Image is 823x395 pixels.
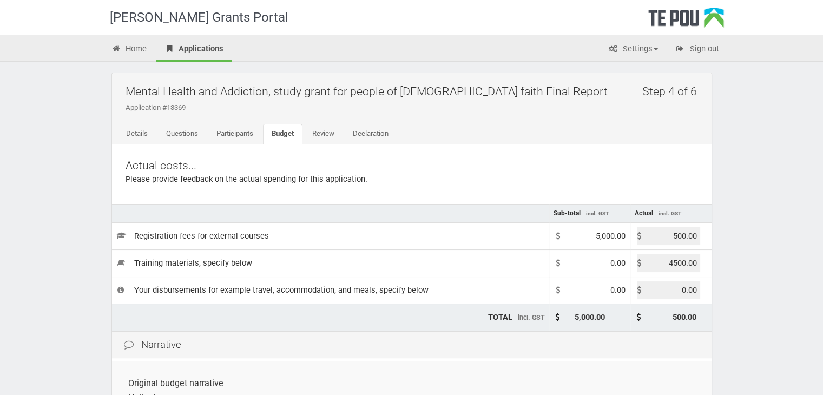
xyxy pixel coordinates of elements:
td: Actual [630,204,712,222]
div: 0.00 [610,258,626,269]
a: Home [103,38,155,62]
a: Sign out [667,38,727,62]
span: incl. GST [518,313,545,321]
p: Actual costs... [126,158,698,174]
td: 5,000.00 [549,304,630,331]
td: TOTAL [112,304,549,331]
td: Sub-total [549,204,630,222]
h2: Mental Health and Addiction, study grant for people of [DEMOGRAPHIC_DATA] faith Final Report [126,78,703,104]
td: Your disbursements for example travel, accommodation, and meals, specify below [112,276,549,304]
div: 0.00 [610,285,626,296]
a: Questions [157,124,207,144]
h2: Step 4 of 6 [642,78,703,104]
a: Settings [600,38,666,62]
a: Applications [156,38,232,62]
div: Te Pou Logo [648,8,724,35]
div: Application #13369 [126,103,703,113]
p: Please provide feedback on the actual spending for this application. [126,174,698,185]
div: Narrative [112,331,712,359]
span: incl. GST [586,210,609,216]
a: Review [304,124,343,144]
a: Declaration [344,124,397,144]
a: Details [117,124,156,144]
td: Registration fees for external courses [112,222,549,249]
span: incl. GST [659,210,681,216]
td: Training materials, specify below [112,249,549,276]
a: Participants [208,124,262,144]
div: Original budget narrative [128,377,695,390]
div: 5,000.00 [596,231,626,242]
a: Budget [263,124,302,144]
